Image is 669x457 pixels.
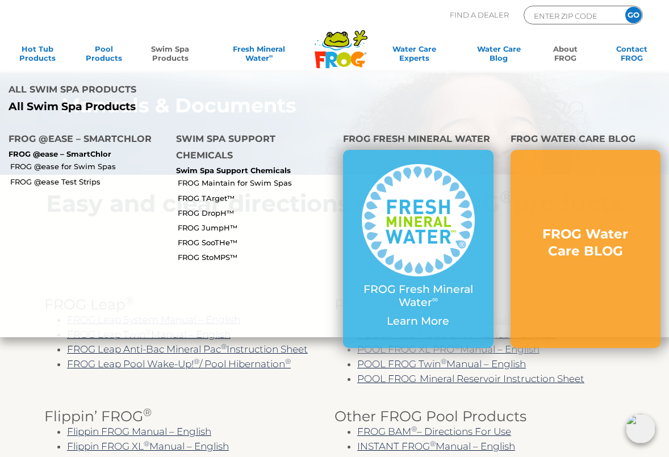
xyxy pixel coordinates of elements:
h3: FROG Water Care BLOG [529,226,642,260]
h3: Flippin’ FROG [44,408,334,424]
h4: All Swim Spa Products [9,81,326,100]
sup: ® [454,342,460,351]
a: FROG StoMPS™ [178,252,335,262]
a: FROG @ease for Swim Spas [10,161,168,171]
sup: ® [411,425,417,433]
a: POOL FROGMineral Reservoir Instruction Sheet [357,373,584,384]
a: POOL FROG Twin®Manual – English [357,358,526,370]
a: Fresh MineralWater∞ [211,44,307,67]
a: Flippin FROG Manual – English [67,426,211,437]
a: Water CareExperts [370,44,458,67]
a: AboutFROG [540,44,591,67]
sup: ® [430,439,436,448]
a: Water CareBlog [473,44,525,67]
a: Swim Spa Support Chemicals [176,166,291,175]
h4: FROG Water Care BLOG [511,131,661,150]
a: FROG SooTHe™ [178,237,335,248]
a: Hot TubProducts [11,44,63,67]
sup: ® [441,357,446,366]
sup: ® [143,406,152,419]
a: Swim SpaProducts [144,44,196,67]
a: FROG Leap Pool Wake-Up!®/ Pool Hibernation® [67,358,291,370]
input: GO [625,7,642,23]
a: INSTANT FROG®Manual – English [357,441,515,452]
a: PoolProducts [78,44,129,67]
sup: ® [221,342,227,351]
sup: ® [194,357,199,366]
a: FROG Water Care BLOG [529,226,642,271]
img: openIcon [626,414,655,443]
a: ContactFROG [606,44,658,67]
h4: FROG @ease – SmartChlor [9,131,159,150]
input: Zip Code Form [533,9,609,22]
a: FROG Leap Anti-Bac Mineral Pac®Instruction Sheet [67,343,308,355]
p: Learn More [362,315,475,328]
p: Find A Dealer [450,6,509,24]
a: FROG @ease Test Strips [10,177,168,187]
h3: Other FROG Pool Products [334,408,625,424]
sup: ® [144,439,149,448]
a: FROG DropH™ [178,208,335,218]
sup: ® [285,357,291,366]
a: FROG Fresh Mineral Water∞ Learn More [362,164,475,334]
sup: ∞ [269,53,273,59]
p: FROG @ease – SmartChlor [9,150,159,159]
a: Flippin FROG XL®Manual – English [67,441,229,452]
a: All Swim Spa Products [9,100,326,114]
a: FROG TArget™ [178,193,335,203]
p: FROG Fresh Mineral Water [362,283,475,309]
a: FROG BAM®– Directions For Use [357,426,511,437]
a: FROG JumpH™ [178,223,335,233]
h4: FROG Fresh Mineral Water [343,131,494,150]
a: POOL FROG XL PRO®Manual – English [357,343,540,355]
h4: Swim Spa Support Chemicals [176,131,327,166]
a: FROG Maintain for Swim Spas [178,178,335,188]
sup: ∞ [432,294,438,304]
